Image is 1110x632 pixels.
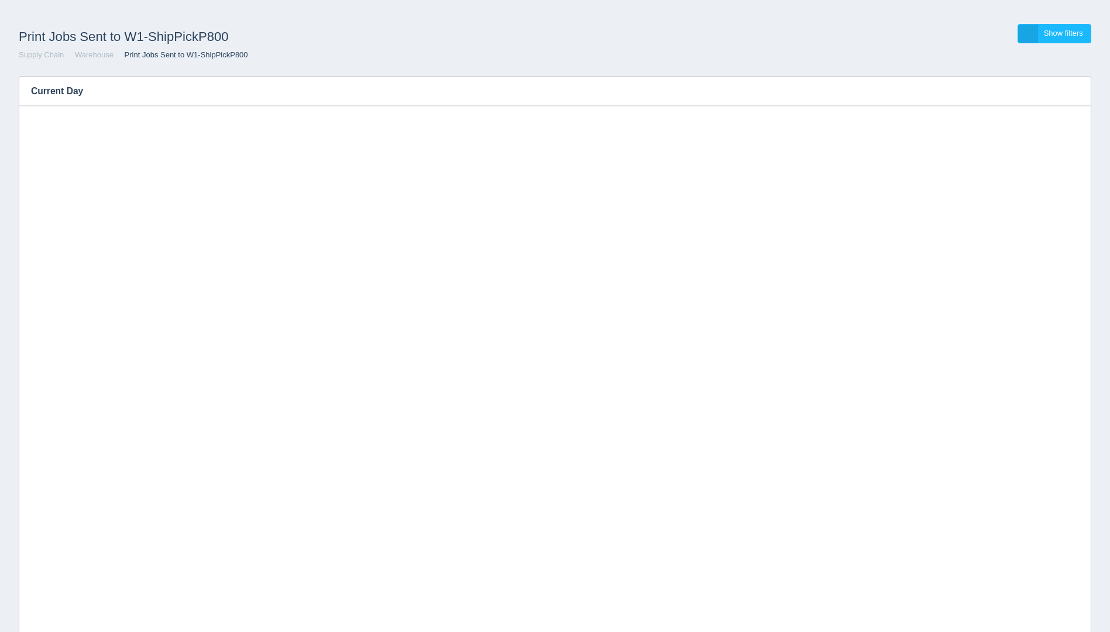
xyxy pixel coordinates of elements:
li: Print Jobs Sent to W1-ShipPickP800 [116,50,248,61]
a: Supply Chain [19,50,64,59]
a: Show filters [1018,24,1091,43]
span: Show filters [1044,29,1083,37]
h1: Print Jobs Sent to W1-ShipPickP800 [19,24,555,50]
h3: Current Day [19,77,1055,106]
a: Warehouse [75,50,114,59]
